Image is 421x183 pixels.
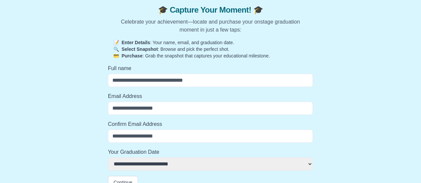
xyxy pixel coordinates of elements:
p: Celebrate your achievement—locate and purchase your onstage graduation moment in just a few taps: [113,18,308,34]
label: Your Graduation Date [108,148,313,156]
strong: Purchase [122,53,143,58]
label: Confirm Email Address [108,120,313,128]
label: Full name [108,64,313,72]
span: 🔍 [113,46,119,52]
strong: Select Snapshot [122,46,158,52]
span: 📝 [113,40,119,45]
strong: Enter Details [122,40,150,45]
span: 🎓 Capture Your Moment! 🎓 [113,5,308,15]
p: : Grab the snapshot that captures your educational milestone. [113,52,308,59]
p: : Your name, email, and graduation date. [113,39,308,46]
span: 💳 [113,53,119,58]
p: : Browse and pick the perfect shot. [113,46,308,52]
label: Email Address [108,92,313,100]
